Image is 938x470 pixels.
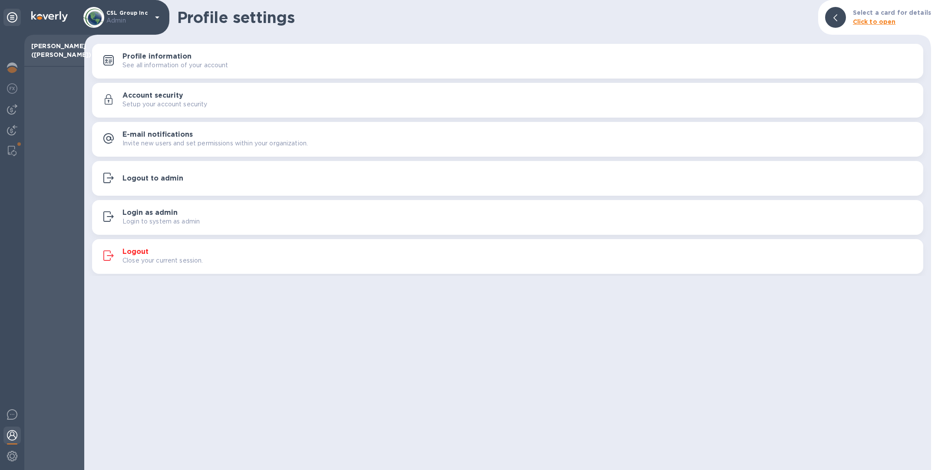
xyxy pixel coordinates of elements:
[92,44,923,79] button: Profile informationSee all information of your account
[122,209,178,217] h3: Login as admin
[122,139,308,148] p: Invite new users and set permissions within your organization.
[3,9,21,26] div: Unpin categories
[122,248,149,256] h3: Logout
[7,83,17,94] img: Foreign exchange
[122,131,193,139] h3: E-mail notifications
[92,122,923,157] button: E-mail notificationsInvite new users and set permissions within your organization.
[122,256,203,265] p: Close your current session.
[177,8,811,26] h1: Profile settings
[92,83,923,118] button: Account securitySetup your account security
[92,200,923,235] button: Login as adminLogin to system as admin
[31,11,68,22] img: Logo
[122,53,192,61] h3: Profile information
[853,9,931,16] b: Select a card for details
[31,42,77,59] p: [PERSON_NAME] ([PERSON_NAME])
[122,217,200,226] p: Login to system as admin
[92,239,923,274] button: LogoutClose your current session.
[122,100,208,109] p: Setup your account security
[106,10,150,25] p: CSL Group Inc
[853,18,896,25] b: Click to open
[122,61,228,70] p: See all information of your account
[122,92,183,100] h3: Account security
[92,161,923,196] button: Logout to admin
[106,16,150,25] p: Admin
[122,174,183,183] h3: Logout to admin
